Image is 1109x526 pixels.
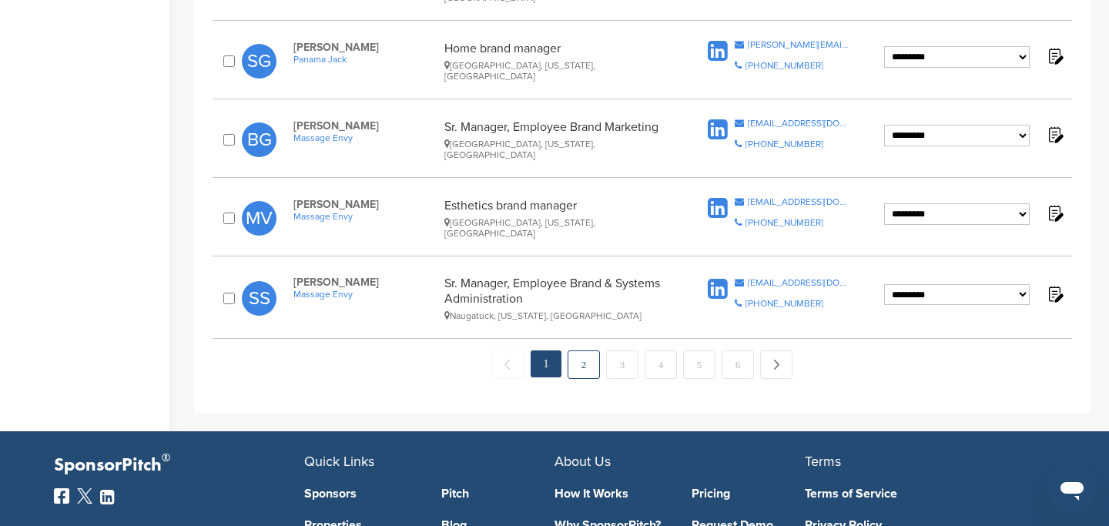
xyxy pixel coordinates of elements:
[748,119,850,128] div: [EMAIL_ADDRESS][DOMAIN_NAME]
[444,198,671,239] div: Esthetics brand manager
[554,487,668,500] a: How It Works
[748,40,850,49] div: [PERSON_NAME][EMAIL_ADDRESS][DOMAIN_NAME]
[805,453,841,470] span: Terms
[1047,464,1097,514] iframe: Button to launch messaging window
[745,218,823,227] div: [PHONE_NUMBER]
[748,278,850,287] div: [EMAIL_ADDRESS][DOMAIN_NAME]
[444,139,671,160] div: [GEOGRAPHIC_DATA], [US_STATE], [GEOGRAPHIC_DATA]
[745,299,823,308] div: [PHONE_NUMBER]
[293,119,437,132] span: [PERSON_NAME]
[805,487,1032,500] a: Terms of Service
[54,454,304,477] p: SponsorPitch
[242,44,276,79] span: SG
[293,289,437,300] a: Massage Envy
[645,350,677,379] a: 4
[554,453,611,470] span: About Us
[748,197,850,206] div: [EMAIL_ADDRESS][DOMAIN_NAME]
[162,448,170,467] span: ®
[293,132,437,143] a: Massage Envy
[242,201,276,236] span: MV
[444,310,671,321] div: Naugatuck, [US_STATE], [GEOGRAPHIC_DATA]
[293,211,437,222] a: Massage Envy
[1045,203,1064,223] img: Notes
[492,350,524,379] span: ← Previous
[293,198,437,211] span: [PERSON_NAME]
[760,350,792,379] a: Next →
[444,276,671,321] div: Sr. Manager, Employee Brand & Systems Administration
[293,54,437,65] a: Panama Jack
[683,350,715,379] a: 5
[304,487,418,500] a: Sponsors
[441,487,555,500] a: Pitch
[54,488,69,504] img: Facebook
[293,276,437,289] span: [PERSON_NAME]
[745,61,823,70] div: [PHONE_NUMBER]
[531,350,561,377] em: 1
[242,122,276,157] span: BG
[444,217,671,239] div: [GEOGRAPHIC_DATA], [US_STATE], [GEOGRAPHIC_DATA]
[606,350,638,379] a: 3
[242,281,276,316] span: SS
[444,119,671,160] div: Sr. Manager, Employee Brand Marketing
[1045,284,1064,303] img: Notes
[568,350,600,379] a: 2
[1045,125,1064,144] img: Notes
[77,488,92,504] img: Twitter
[444,41,671,82] div: Home brand manager
[722,350,754,379] a: 6
[293,41,437,54] span: [PERSON_NAME]
[1045,46,1064,65] img: Notes
[444,60,671,82] div: [GEOGRAPHIC_DATA], [US_STATE], [GEOGRAPHIC_DATA]
[304,453,374,470] span: Quick Links
[692,487,806,500] a: Pricing
[745,139,823,149] div: [PHONE_NUMBER]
